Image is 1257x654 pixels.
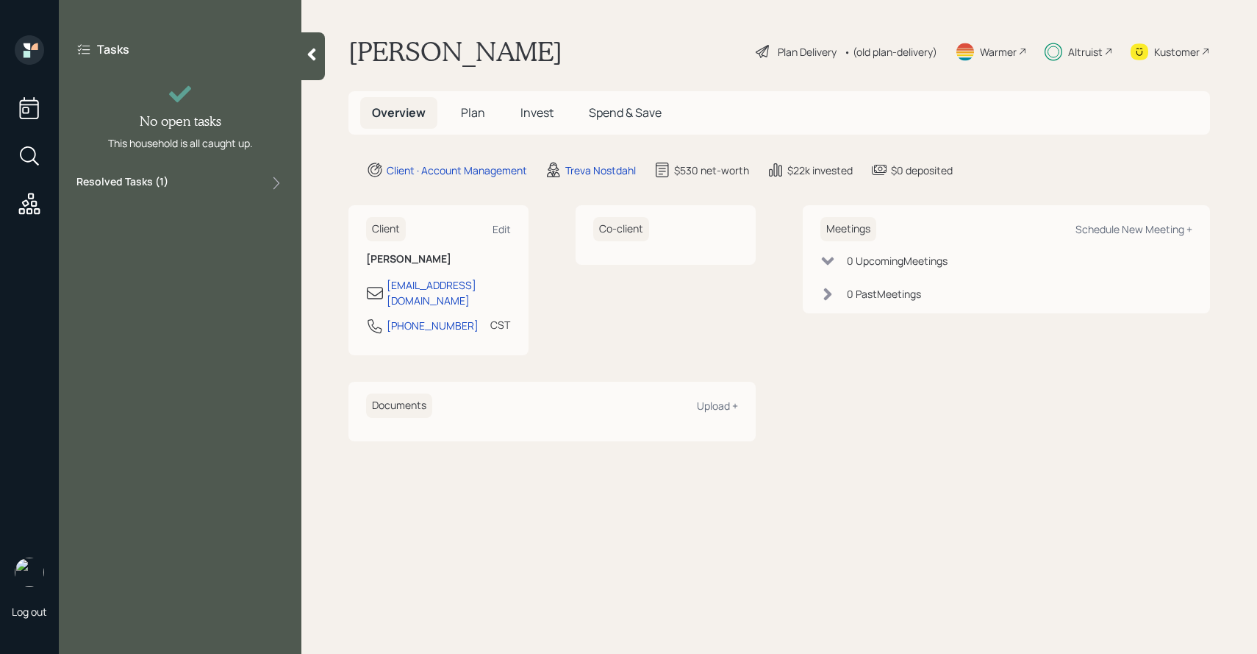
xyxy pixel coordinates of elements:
h6: Documents [366,394,432,418]
div: $0 deposited [891,163,953,178]
div: $530 net-worth [674,163,749,178]
div: Kustomer [1154,44,1200,60]
div: 0 Past Meeting s [847,286,921,302]
span: Invest [520,104,554,121]
div: Warmer [980,44,1017,60]
div: Plan Delivery [778,44,837,60]
div: Altruist [1068,44,1103,60]
div: This household is all caught up. [108,135,253,151]
h6: Meetings [820,217,876,241]
div: CST [490,317,510,333]
div: 0 Upcoming Meeting s [847,253,948,269]
label: Tasks [97,41,129,57]
div: • (old plan-delivery) [844,44,937,60]
div: Client · Account Management [387,163,527,178]
span: Plan [461,104,485,121]
div: [EMAIL_ADDRESS][DOMAIN_NAME] [387,277,511,308]
img: sami-boghos-headshot.png [15,558,44,587]
div: [PHONE_NUMBER] [387,318,479,333]
h1: [PERSON_NAME] [348,35,562,68]
span: Spend & Save [589,104,662,121]
div: Log out [12,605,47,619]
label: Resolved Tasks ( 1 ) [76,174,168,192]
div: Treva Nostdahl [565,163,636,178]
div: Edit [493,222,511,236]
h6: [PERSON_NAME] [366,253,511,266]
span: Overview [372,104,426,121]
h6: Co-client [593,217,649,241]
div: $22k invested [787,163,853,178]
div: Upload + [697,399,738,413]
h4: No open tasks [140,113,221,129]
h6: Client [366,217,406,241]
div: Schedule New Meeting + [1075,222,1192,236]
